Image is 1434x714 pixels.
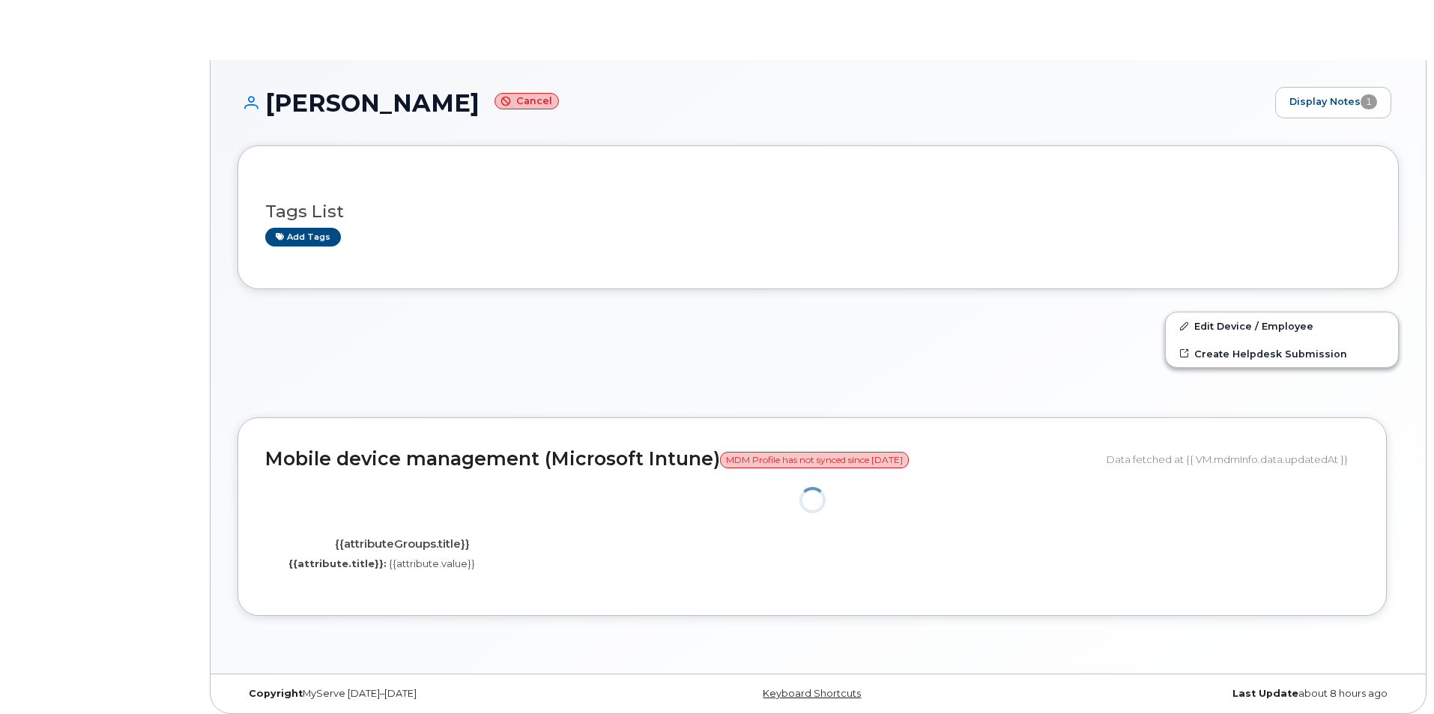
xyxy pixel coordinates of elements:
span: {{attribute.value}} [389,557,475,569]
h2: Mobile device management (Microsoft Intune) [265,449,1095,470]
strong: Last Update [1232,688,1298,699]
a: Keyboard Shortcuts [763,688,861,699]
a: Edit Device / Employee [1166,312,1398,339]
a: Add tags [265,228,341,246]
div: Data fetched at {{ VM.mdmInfo.data.updatedAt }} [1107,445,1359,474]
h4: {{attributeGroups.title}} [276,538,527,551]
span: 1 [1361,94,1377,109]
h1: [PERSON_NAME] [238,90,1268,116]
a: Display Notes1 [1275,87,1391,118]
small: Cancel [494,93,559,110]
div: MyServe [DATE]–[DATE] [238,688,625,700]
div: about 8 hours ago [1011,688,1399,700]
a: Create Helpdesk Submission [1166,340,1398,367]
label: {{attribute.title}}: [288,557,387,571]
strong: Copyright [249,688,303,699]
span: MDM Profile has not synced since [DATE] [720,452,909,468]
h3: Tags List [265,202,1371,221]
